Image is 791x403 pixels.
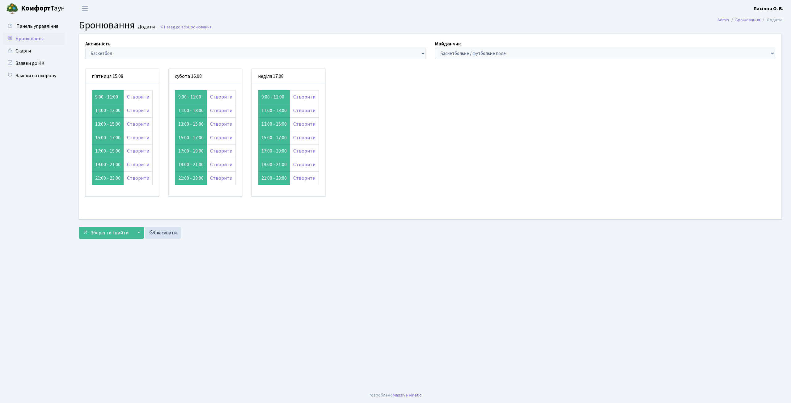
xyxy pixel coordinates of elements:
div: субота 16.08 [169,69,242,84]
a: Admin [717,17,729,23]
div: Розроблено . [369,392,422,399]
td: 11:00 - 13:00 [175,104,207,117]
a: Панель управління [3,20,65,32]
a: Назад до всіхБронювання [160,24,212,30]
a: Бронювання [3,32,65,45]
label: Активність [85,40,111,48]
a: Massive Kinetic [393,392,421,398]
b: Комфорт [21,3,51,13]
a: Створити [210,148,232,154]
td: 13:00 - 15:00 [175,117,207,131]
a: Створити [293,175,315,182]
a: Скасувати [145,227,181,239]
a: Створити [210,107,232,114]
td: 11:00 - 13:00 [92,104,124,117]
td: 19:00 - 21:00 [258,158,290,172]
td: 21:00 - 23:00 [258,172,290,185]
a: Створити [127,121,149,128]
span: Бронювання [79,18,135,32]
a: Створити [293,121,315,128]
span: Таун [21,3,65,14]
a: Заявки до КК [3,57,65,69]
a: Бронювання [735,17,760,23]
a: Створити [210,134,232,141]
td: 9:00 - 11:00 [258,90,290,104]
td: 15:00 - 17:00 [92,131,124,145]
li: Додати [760,17,782,23]
a: Створити [127,107,149,114]
div: п’ятниця 15.08 [86,69,159,84]
a: Створити [210,161,232,168]
td: 17:00 - 19:00 [175,145,207,158]
small: Додати . [137,24,157,30]
button: Переключити навігацію [77,3,93,14]
td: 15:00 - 17:00 [258,131,290,145]
td: 19:00 - 21:00 [175,158,207,172]
a: Створити [127,148,149,154]
td: 13:00 - 15:00 [258,117,290,131]
img: logo.png [6,2,19,15]
a: Скарги [3,45,65,57]
td: 21:00 - 23:00 [175,172,207,185]
a: Створити [293,161,315,168]
a: Пасічна О. В. [754,5,784,12]
td: 13:00 - 15:00 [92,117,124,131]
td: 9:00 - 11:00 [92,90,124,104]
a: Створити [210,121,232,128]
a: Створити [293,134,315,141]
span: Панель управління [16,23,58,30]
a: Створити [293,148,315,154]
td: 15:00 - 17:00 [175,131,207,145]
nav: breadcrumb [708,14,791,27]
label: Майданчик [435,40,461,48]
span: Зберегти і вийти [91,229,129,236]
a: Створити [127,134,149,141]
td: 17:00 - 19:00 [258,145,290,158]
a: Створити [293,94,315,100]
td: 21:00 - 23:00 [92,172,124,185]
td: 9:00 - 11:00 [175,90,207,104]
a: Створити [127,175,149,182]
span: Бронювання [188,24,212,30]
a: Створити [210,175,232,182]
button: Зберегти і вийти [79,227,133,239]
a: Заявки на охорону [3,69,65,82]
a: Створити [293,107,315,114]
div: неділя 17.08 [252,69,325,84]
td: 17:00 - 19:00 [92,145,124,158]
a: Створити [127,94,149,100]
a: Створити [127,161,149,168]
a: Створити [210,94,232,100]
td: 11:00 - 13:00 [258,104,290,117]
td: 19:00 - 21:00 [92,158,124,172]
